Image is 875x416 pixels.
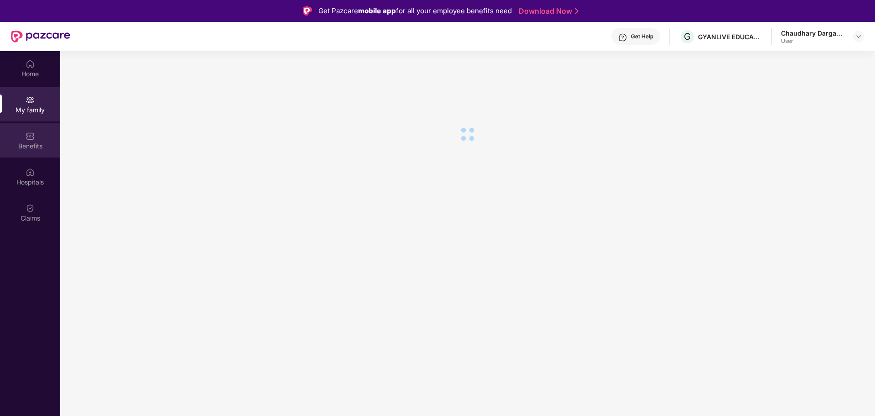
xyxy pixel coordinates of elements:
img: svg+xml;base64,PHN2ZyBpZD0iQ2xhaW0iIHhtbG5zPSJodHRwOi8vd3d3LnczLm9yZy8yMDAwL3N2ZyIgd2lkdGg9IjIwIi... [26,204,35,213]
img: svg+xml;base64,PHN2ZyBpZD0iSG9zcGl0YWxzIiB4bWxucz0iaHR0cDovL3d3dy53My5vcmcvMjAwMC9zdmciIHdpZHRoPS... [26,168,35,177]
img: svg+xml;base64,PHN2ZyBpZD0iRHJvcGRvd24tMzJ4MzIiIHhtbG5zPSJodHRwOi8vd3d3LnczLm9yZy8yMDAwL3N2ZyIgd2... [855,33,862,40]
div: Get Pazcare for all your employee benefits need [318,5,512,16]
strong: mobile app [358,6,396,15]
div: User [781,37,845,45]
a: Download Now [519,6,576,16]
span: G [684,31,691,42]
div: Get Help [631,33,653,40]
img: svg+xml;base64,PHN2ZyB3aWR0aD0iMjAiIGhlaWdodD0iMjAiIHZpZXdCb3g9IjAgMCAyMCAyMCIgZmlsbD0ibm9uZSIgeG... [26,95,35,105]
img: svg+xml;base64,PHN2ZyBpZD0iSGVscC0zMngzMiIgeG1sbnM9Imh0dHA6Ly93d3cudzMub3JnLzIwMDAvc3ZnIiB3aWR0aD... [618,33,627,42]
img: svg+xml;base64,PHN2ZyBpZD0iSG9tZSIgeG1sbnM9Imh0dHA6Ly93d3cudzMub3JnLzIwMDAvc3ZnIiB3aWR0aD0iMjAiIG... [26,59,35,68]
div: GYANLIVE EDUCATION PRIVATE LIMITED [698,32,762,41]
img: Stroke [575,6,578,16]
img: New Pazcare Logo [11,31,70,42]
div: Chaudhary Dargabhai Jesungbhai [781,29,845,37]
img: Logo [303,6,312,16]
img: svg+xml;base64,PHN2ZyBpZD0iQmVuZWZpdHMiIHhtbG5zPSJodHRwOi8vd3d3LnczLm9yZy8yMDAwL3N2ZyIgd2lkdGg9Ij... [26,132,35,141]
